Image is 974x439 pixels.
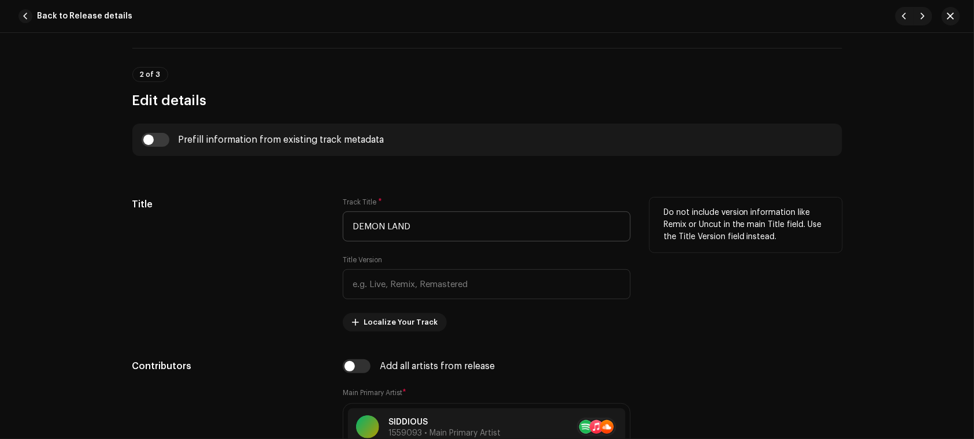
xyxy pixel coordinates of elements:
label: Title Version [343,255,382,265]
button: Localize Your Track [343,313,447,332]
input: e.g. Live, Remix, Remastered [343,269,631,299]
span: Localize Your Track [364,311,438,334]
input: Enter the name of the track [343,211,631,241]
p: SIDDIOUS [388,416,501,429]
h5: Title [132,198,325,211]
h5: Contributors [132,359,325,373]
small: Main Primary Artist [343,389,402,396]
div: Add all artists from release [380,362,495,371]
h3: Edit details [132,91,842,110]
label: Track Title [343,198,382,207]
span: 1559093 • Main Primary Artist [388,429,501,437]
p: Do not include version information like Remix or Uncut in the main Title field. Use the Title Ver... [664,207,828,243]
div: Prefill information from existing track metadata [179,135,384,144]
